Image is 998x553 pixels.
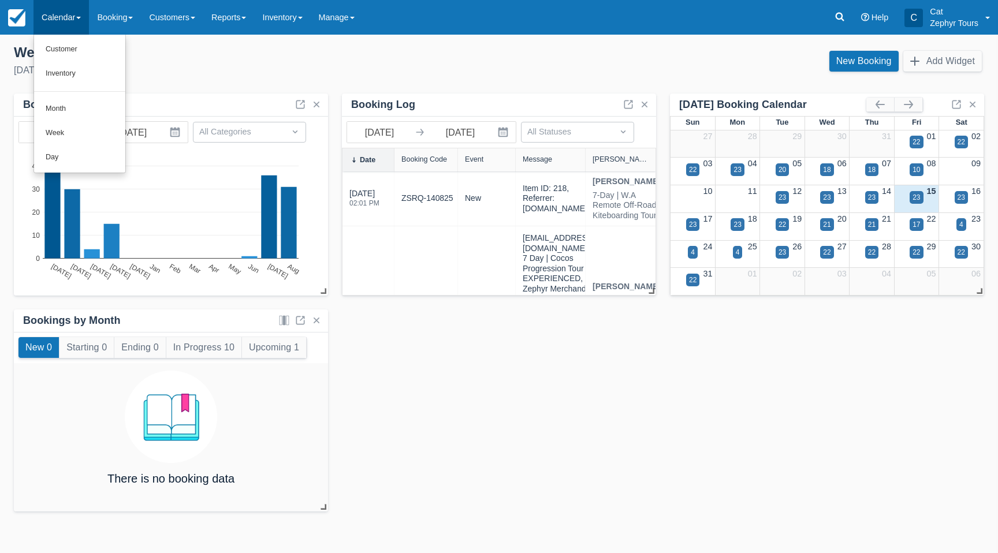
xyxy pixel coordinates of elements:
[14,63,490,77] div: [DATE]
[927,186,936,196] a: 15
[107,472,234,485] h4: There is no booking data
[349,188,379,214] div: [DATE]
[971,214,981,223] a: 23
[703,159,712,168] a: 03
[428,122,493,143] input: End Date
[523,155,552,163] div: Message
[351,98,415,111] div: Booking Log
[882,186,891,196] a: 14
[913,137,920,147] div: 22
[703,269,712,278] a: 31
[689,165,697,175] div: 22
[913,165,920,175] div: 10
[779,247,786,257] div: 23
[930,6,978,17] p: Cat
[703,214,712,223] a: 17
[971,242,981,251] a: 30
[493,122,516,143] button: Interact with the calendar and add the check-in date for your trip.
[868,165,876,175] div: 18
[837,242,847,251] a: 27
[927,159,936,168] a: 08
[748,186,757,196] a: 11
[792,159,802,168] a: 05
[837,269,847,278] a: 03
[927,242,936,251] a: 29
[125,371,217,463] img: booking.png
[748,214,757,223] a: 18
[792,186,802,196] a: 12
[748,269,757,278] a: 01
[872,13,889,22] span: Help
[689,275,697,285] div: 22
[465,155,483,163] div: Event
[14,44,490,61] div: Welcome , Cat !
[166,337,241,358] button: In Progress 10
[114,337,165,358] button: Ending 0
[823,219,831,230] div: 21
[730,118,746,126] span: Mon
[868,219,876,230] div: 21
[861,13,869,21] i: Help
[703,186,712,196] a: 10
[360,156,375,164] div: Date
[401,155,447,163] div: Booking Code
[8,9,25,27] img: checkfront-main-nav-mini-logo.png
[465,193,481,203] span: new
[959,219,963,230] div: 4
[958,137,965,147] div: 22
[823,192,831,203] div: 23
[958,192,965,203] div: 23
[779,192,786,203] div: 23
[736,247,740,257] div: 4
[679,98,866,111] div: [DATE] Booking Calendar
[523,233,609,415] div: [EMAIL_ADDRESS][DOMAIN_NAME], Re: 7 Day | Cocos Progression Tour - EXPERIENCED, Zephyr Merchandis...
[347,122,412,143] input: Start Date
[829,51,899,72] a: New Booking
[819,118,835,126] span: Wed
[882,159,891,168] a: 07
[34,97,125,121] a: Month
[703,242,712,251] a: 24
[703,132,712,141] a: 27
[23,314,121,327] div: Bookings by Month
[792,269,802,278] a: 02
[913,219,920,230] div: 17
[837,186,847,196] a: 13
[823,165,831,175] div: 18
[792,132,802,141] a: 29
[823,247,831,257] div: 22
[971,159,981,168] a: 09
[242,337,306,358] button: Upcoming 1
[733,165,741,175] div: 23
[868,192,876,203] div: 23
[927,132,936,141] a: 01
[691,247,695,257] div: 4
[776,118,788,126] span: Tue
[927,269,936,278] a: 05
[401,192,453,204] a: ZSRQ-140825
[882,214,891,223] a: 21
[837,214,847,223] a: 20
[617,126,629,137] span: Dropdown icon
[34,145,125,170] a: Day
[779,219,786,230] div: 22
[882,242,891,251] a: 28
[837,159,847,168] a: 06
[34,38,125,62] a: Customer
[956,118,967,126] span: Sat
[779,165,786,175] div: 20
[865,118,879,126] span: Thu
[33,35,126,173] ul: Calendar
[882,269,891,278] a: 04
[593,190,661,221] div: 7-Day | W.A Remote Off-Road Kiteboarding Tour
[971,132,981,141] a: 02
[686,118,699,126] span: Sun
[882,132,891,141] a: 31
[59,337,114,358] button: Starting 0
[748,132,757,141] a: 28
[23,98,121,111] div: Bookings by Month
[349,200,379,207] div: 02:01 PM
[912,118,922,126] span: Fri
[792,214,802,223] a: 19
[34,121,125,145] a: Week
